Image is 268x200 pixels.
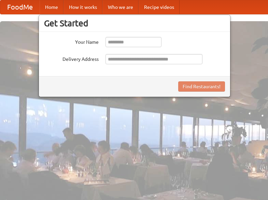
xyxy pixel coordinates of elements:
[178,81,225,92] button: Find Restaurants!
[44,37,99,45] label: Your Name
[0,0,40,14] a: FoodMe
[139,0,180,14] a: Recipe videos
[102,0,139,14] a: Who we are
[40,0,64,14] a: Home
[44,54,99,63] label: Delivery Address
[44,18,225,28] h3: Get Started
[64,0,102,14] a: How it works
